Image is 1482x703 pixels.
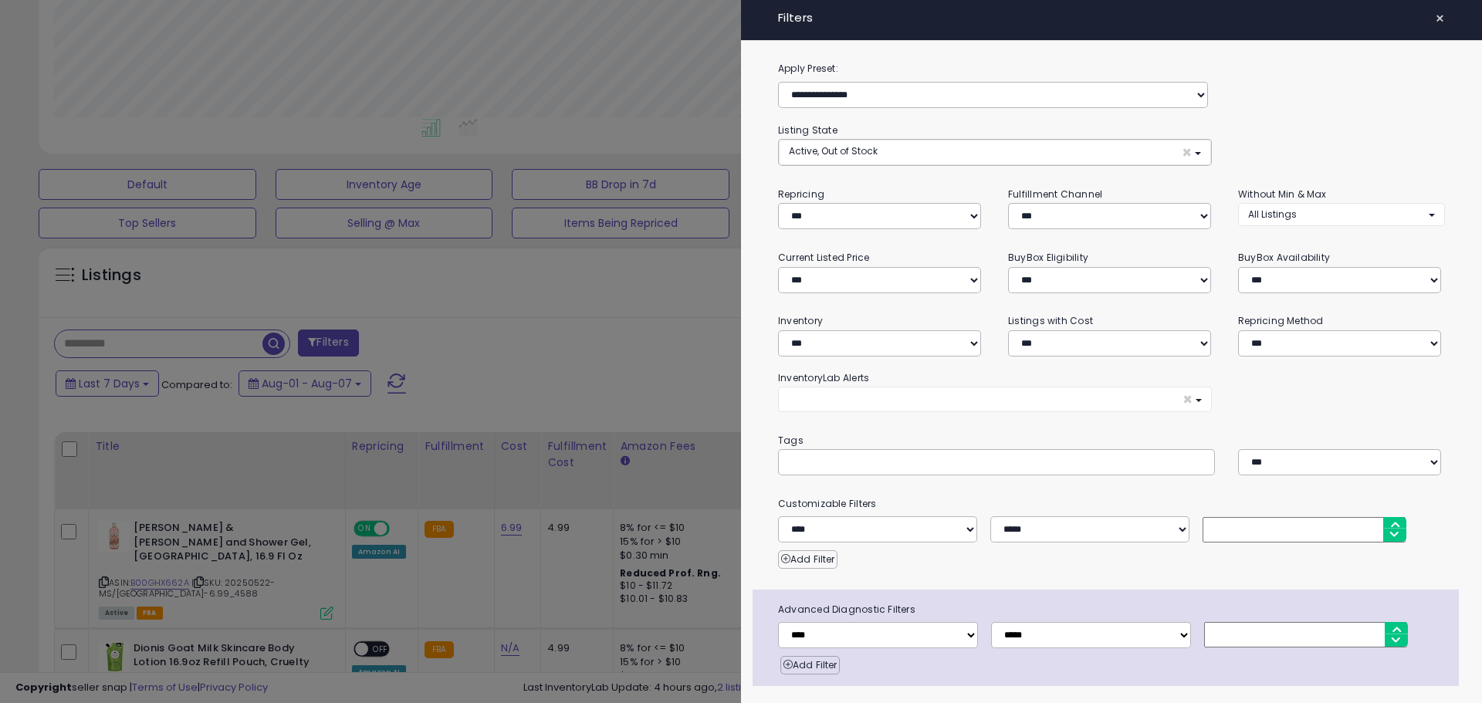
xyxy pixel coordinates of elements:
small: Repricing [778,188,824,201]
label: Apply Preset: [766,60,1457,77]
small: BuyBox Eligibility [1008,251,1088,264]
span: × [1435,8,1445,29]
small: Tags [766,432,1457,449]
h4: Filters [778,12,1445,25]
button: All Listings [1238,203,1445,225]
small: BuyBox Availability [1238,251,1330,264]
button: × [778,387,1212,412]
button: Active, Out of Stock × [779,140,1211,165]
small: Fulfillment Channel [1008,188,1102,201]
span: × [1183,391,1193,407]
button: Add Filter [778,550,837,569]
button: Add Filter [780,656,840,674]
span: All Listings [1248,208,1297,221]
span: Advanced Diagnostic Filters [766,601,1459,618]
small: InventoryLab Alerts [778,371,869,384]
button: × [1429,8,1451,29]
small: Inventory [778,314,823,327]
small: Listing State [778,123,837,137]
small: Repricing Method [1238,314,1324,327]
small: Current Listed Price [778,251,869,264]
small: Without Min & Max [1238,188,1327,201]
small: Customizable Filters [766,495,1457,512]
span: × [1182,144,1192,161]
small: Listings with Cost [1008,314,1093,327]
span: Active, Out of Stock [789,144,878,157]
